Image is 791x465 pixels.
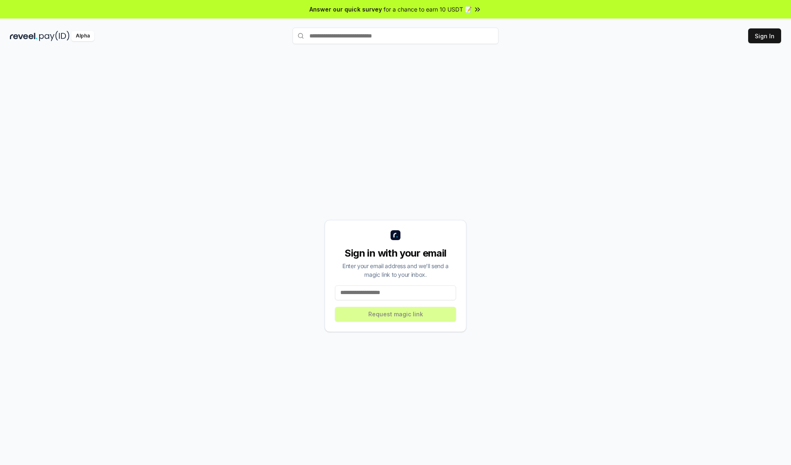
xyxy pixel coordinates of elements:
div: Alpha [71,31,94,41]
div: Enter your email address and we’ll send a magic link to your inbox. [335,262,456,279]
img: pay_id [39,31,70,41]
button: Sign In [748,28,781,43]
img: reveel_dark [10,31,37,41]
span: Answer our quick survey [309,5,382,14]
div: Sign in with your email [335,247,456,260]
span: for a chance to earn 10 USDT 📝 [384,5,472,14]
img: logo_small [391,230,400,240]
